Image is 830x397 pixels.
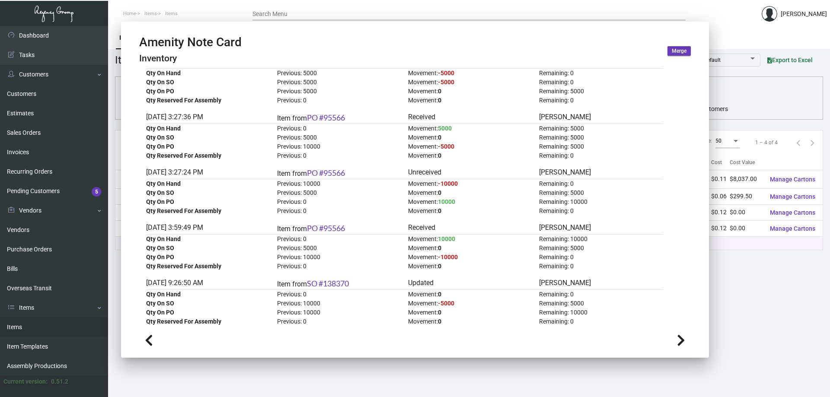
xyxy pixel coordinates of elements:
[539,124,663,133] div: Remaining: 5000
[539,69,663,78] div: Remaining: 0
[277,69,401,78] div: Previous: 5000
[408,235,532,244] div: Movement:
[539,133,663,142] div: Remaining: 5000
[792,136,805,149] button: Previous page
[438,125,452,132] span: 5000
[115,220,188,236] td: Envelope - A2 - Amenity
[277,87,401,96] div: Previous: 5000
[277,278,401,289] div: Item from
[277,96,401,105] div: Previous: 0
[438,79,454,86] span: -5000
[146,262,270,271] div: Qty Reserved For Assembly
[307,168,345,178] a: PO #95566
[770,193,815,200] span: Manage Cartons
[691,104,728,114] span: All Customers
[672,48,686,55] span: Merge
[539,317,663,326] div: Remaining: 0
[408,206,532,216] div: Movement:
[146,167,270,179] div: [DATE] 3:27:24 PM
[165,11,178,16] span: Items
[539,179,663,188] div: Remaining: 0
[730,170,763,188] td: $8,037.00
[307,223,345,233] a: PO #95566
[277,188,401,197] div: Previous: 5000
[146,96,270,105] div: Qty Reserved For Assembly
[115,170,188,188] td: Amenity - Toothbrush
[539,262,663,271] div: Remaining: 0
[408,167,532,179] div: Unreceived
[146,317,270,326] div: Qty Reserved For Assembly
[408,87,532,96] div: Movement:
[146,299,270,308] div: Qty On SO
[730,159,755,166] div: Cost Value
[438,88,441,95] span: 0
[119,33,135,42] div: Items
[539,308,663,317] div: Remaining: 10000
[408,308,532,317] div: Movement:
[711,170,730,188] td: $0.11
[408,69,532,78] div: Movement:
[115,188,188,204] td: Amenity Note Card
[3,377,48,386] div: Current version:
[715,138,740,144] mat-select: Items per page:
[146,197,270,206] div: Qty On PO
[115,204,188,220] td: Notecard - Amenity
[408,112,532,124] div: Received
[277,299,401,308] div: Previous: 10000
[277,78,401,87] div: Previous: 5000
[146,244,270,253] div: Qty On SO
[146,124,270,133] div: Qty On Hand
[277,262,401,271] div: Previous: 0
[539,299,663,308] div: Remaining: 5000
[539,290,663,299] div: Remaining: 0
[539,206,663,216] div: Remaining: 0
[277,151,401,160] div: Previous: 0
[438,180,458,187] span: -10000
[115,52,156,68] div: Items (4)
[307,279,349,288] a: SO #138370
[146,78,270,87] div: Qty On SO
[539,253,663,262] div: Remaining: 0
[277,222,401,234] div: Item from
[438,70,454,76] span: -5000
[139,35,242,50] h2: Amenity Note Card
[408,299,532,308] div: Movement:
[438,134,441,141] span: 0
[277,235,401,244] div: Previous: 0
[770,176,815,183] span: Manage Cartons
[146,133,270,142] div: Qty On SO
[408,124,532,133] div: Movement:
[408,78,532,87] div: Movement:
[539,167,663,179] div: [PERSON_NAME]
[408,317,532,326] div: Movement:
[146,151,270,160] div: Qty Reserved For Assembly
[408,262,532,271] div: Movement:
[438,235,455,242] span: 10000
[277,206,401,216] div: Previous: 0
[805,136,819,149] button: Next page
[438,291,441,298] span: 0
[539,112,663,124] div: [PERSON_NAME]
[539,142,663,151] div: Remaining: 5000
[146,278,270,289] div: [DATE] 9:26:50 AM
[438,97,441,104] span: 0
[146,112,270,124] div: [DATE] 3:27:36 PM
[767,57,813,64] span: Export to Excel
[51,377,68,386] div: 0.51.2
[408,179,532,188] div: Movement:
[146,253,270,262] div: Qty On PO
[730,220,763,236] td: $0.00
[139,53,242,64] h4: Inventory
[146,142,270,151] div: Qty On PO
[667,46,691,56] button: Merge
[277,290,401,299] div: Previous: 0
[438,254,458,260] span: -10000
[781,10,827,19] div: [PERSON_NAME]
[408,96,532,105] div: Movement:
[277,253,401,262] div: Previous: 10000
[438,189,441,196] span: 0
[711,188,730,204] td: $0.06
[539,197,663,206] div: Remaining: 10000
[408,151,532,160] div: Movement:
[146,308,270,317] div: Qty On PO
